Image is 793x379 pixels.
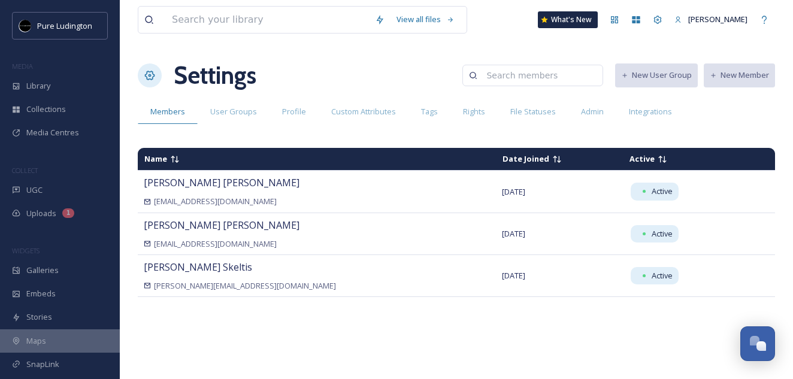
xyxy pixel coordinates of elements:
span: [DATE] [502,228,525,239]
span: Profile [282,106,306,117]
span: Name [144,153,167,164]
span: Integrations [629,106,672,117]
img: pureludingtonF-2.png [19,20,31,32]
span: WIDGETS [12,246,40,255]
span: [DATE] [502,186,525,197]
span: Custom Attributes [331,106,396,117]
span: Active [652,270,673,281]
span: Members [150,106,185,117]
span: [EMAIL_ADDRESS][DOMAIN_NAME] [154,196,277,207]
td: Sort descending [138,148,495,169]
button: Open Chat [740,326,775,361]
span: Library [26,80,50,92]
a: [PERSON_NAME] [668,8,753,31]
h1: Settings [174,57,256,93]
span: Collections [26,104,66,115]
button: New Member [704,63,775,87]
span: [DATE] [502,270,525,281]
span: Active [629,153,655,164]
span: User Groups [210,106,257,117]
span: Date Joined [503,153,549,164]
span: Maps [26,335,46,347]
span: Active [652,228,673,239]
span: [PERSON_NAME] [688,14,747,25]
span: UGC [26,184,43,196]
span: Embeds [26,288,56,299]
span: Galleries [26,265,59,276]
span: Stories [26,311,52,323]
span: Uploads [26,208,56,219]
button: New User Group [615,63,698,87]
span: MEDIA [12,62,33,71]
span: [PERSON_NAME][EMAIL_ADDRESS][DOMAIN_NAME] [154,280,336,292]
td: Sort ascending [497,148,622,169]
span: [PERSON_NAME] [PERSON_NAME] [144,176,299,189]
span: [PERSON_NAME] [PERSON_NAME] [144,219,299,232]
span: Tags [421,106,438,117]
span: File Statuses [510,106,556,117]
td: Sort descending [752,154,774,164]
span: Admin [581,106,604,117]
a: View all files [391,8,461,31]
span: Rights [463,106,485,117]
div: 1 [62,208,74,218]
td: Sort descending [623,148,752,169]
span: SnapLink [26,359,59,370]
input: Search your library [166,7,369,33]
span: Pure Ludington [37,20,92,31]
input: Search members [480,63,597,87]
a: What's New [538,11,598,28]
span: Media Centres [26,127,79,138]
span: Active [652,186,673,197]
span: [EMAIL_ADDRESS][DOMAIN_NAME] [154,238,277,250]
span: [PERSON_NAME] Skeltis [144,260,252,274]
span: COLLECT [12,166,38,175]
